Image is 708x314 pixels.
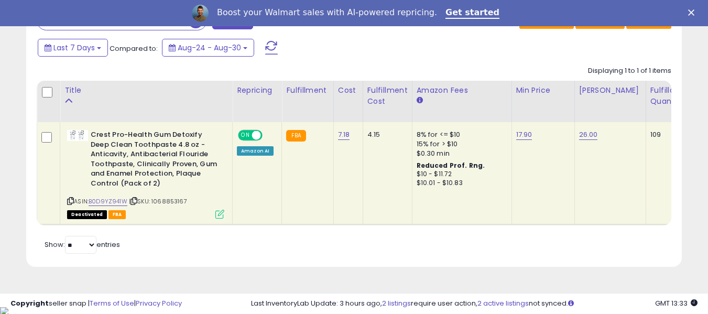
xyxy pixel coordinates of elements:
a: 17.90 [516,129,532,140]
img: Profile image for Adrian [192,5,209,21]
div: 4.15 [367,130,404,139]
a: 2 listings [382,298,411,308]
a: Privacy Policy [136,298,182,308]
div: Fulfillable Quantity [650,85,687,107]
div: Last InventoryLab Update: 3 hours ago, require user action, not synced. [251,299,698,309]
span: Show: entries [45,240,120,250]
div: Boost your Walmart sales with AI-powered repricing. [217,7,437,18]
b: Crest Pro-Health Gum Detoxify Deep Clean Toothpaste 4.8 oz - Anticavity, Antibacterial Flouride T... [91,130,218,191]
span: OFF [261,131,278,140]
div: Repricing [237,85,277,96]
span: | SKU: 1068853167 [129,197,187,205]
span: FBA [108,210,126,219]
div: seller snap | | [10,299,182,309]
div: Min Price [516,85,570,96]
small: FBA [286,130,306,142]
span: Aug-24 - Aug-30 [178,42,241,53]
a: B0D9YZ941W [89,197,127,206]
div: Fulfillment [286,85,329,96]
div: Displaying 1 to 1 of 1 items [588,66,671,76]
div: $10.01 - $10.83 [417,179,504,188]
small: Amazon Fees. [417,96,423,105]
a: Get started [445,7,499,19]
span: Compared to: [110,44,158,53]
div: Close [688,9,699,16]
a: Terms of Use [90,298,134,308]
img: 31qpyQUTlsL._SL40_.jpg [67,130,88,141]
a: 26.00 [579,129,598,140]
span: 2025-09-7 13:33 GMT [655,298,698,308]
span: Last 7 Days [53,42,95,53]
div: Title [64,85,228,96]
div: 15% for > $10 [417,139,504,149]
div: 8% for <= $10 [417,130,504,139]
a: 2 active listings [477,298,529,308]
button: Last 7 Days [38,39,108,57]
div: Amazon AI [237,146,274,156]
strong: Copyright [10,298,49,308]
div: Amazon Fees [417,85,507,96]
div: $10 - $11.72 [417,170,504,179]
span: ON [239,131,252,140]
span: All listings that are unavailable for purchase on Amazon for any reason other than out-of-stock [67,210,107,219]
div: Fulfillment Cost [367,85,408,107]
button: Aug-24 - Aug-30 [162,39,254,57]
div: Cost [338,85,358,96]
div: ASIN: [67,130,224,218]
a: 7.18 [338,129,350,140]
div: 109 [650,130,683,139]
b: Reduced Prof. Rng. [417,161,485,170]
div: [PERSON_NAME] [579,85,641,96]
div: $0.30 min [417,149,504,158]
